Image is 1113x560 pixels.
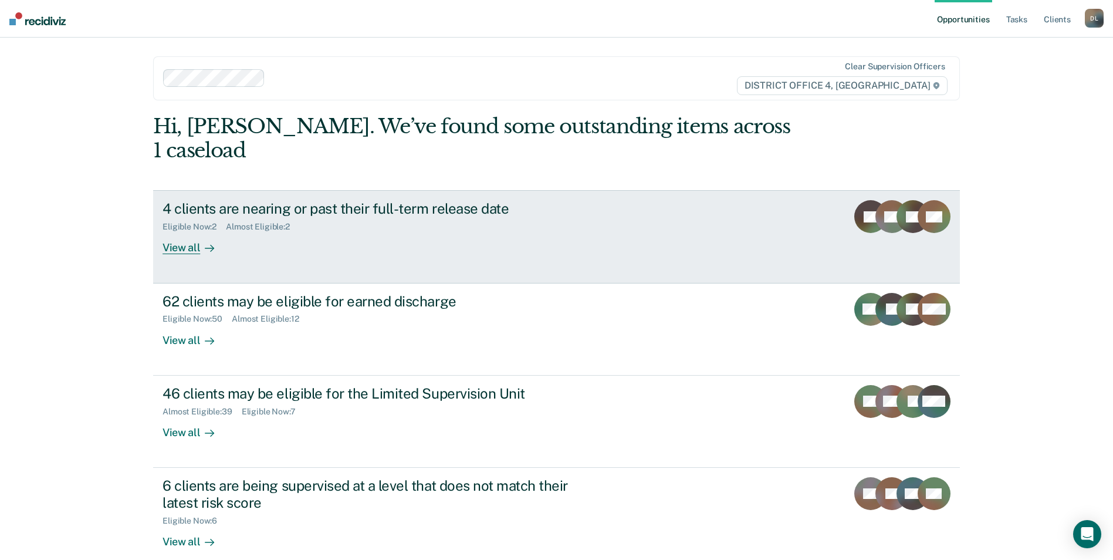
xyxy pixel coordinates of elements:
[1085,9,1104,28] button: DL
[153,190,960,283] a: 4 clients are nearing or past their full-term release dateEligible Now:2Almost Eligible:2View all
[163,324,228,347] div: View all
[226,222,299,232] div: Almost Eligible : 2
[163,200,574,217] div: 4 clients are nearing or past their full-term release date
[1085,9,1104,28] div: D L
[163,477,574,511] div: 6 clients are being supervised at a level that does not match their latest risk score
[153,284,960,376] a: 62 clients may be eligible for earned dischargeEligible Now:50Almost Eligible:12View all
[1073,520,1101,548] div: Open Intercom Messenger
[163,314,232,324] div: Eligible Now : 50
[153,114,799,163] div: Hi, [PERSON_NAME]. We’ve found some outstanding items across 1 caseload
[232,314,309,324] div: Almost Eligible : 12
[163,416,228,439] div: View all
[163,525,228,548] div: View all
[163,293,574,310] div: 62 clients may be eligible for earned discharge
[153,376,960,468] a: 46 clients may be eligible for the Limited Supervision UnitAlmost Eligible:39Eligible Now:7View all
[9,12,66,25] img: Recidiviz
[163,516,226,526] div: Eligible Now : 6
[163,232,228,255] div: View all
[163,385,574,402] div: 46 clients may be eligible for the Limited Supervision Unit
[163,222,226,232] div: Eligible Now : 2
[737,76,948,95] span: DISTRICT OFFICE 4, [GEOGRAPHIC_DATA]
[163,407,242,417] div: Almost Eligible : 39
[845,62,945,72] div: Clear supervision officers
[242,407,305,417] div: Eligible Now : 7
